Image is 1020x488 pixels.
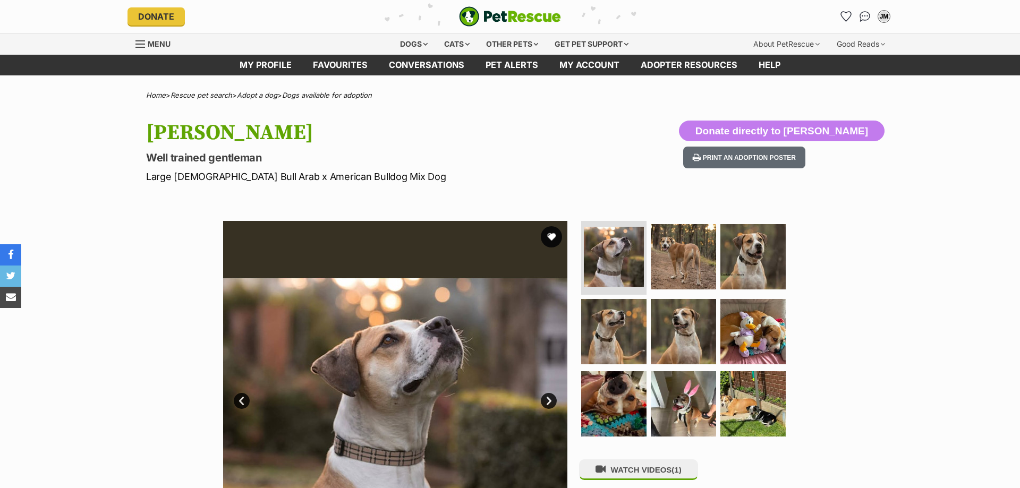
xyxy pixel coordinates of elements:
div: > > > [120,91,900,99]
a: My account [549,55,630,75]
img: Photo of Kenneth [720,224,786,289]
img: Photo of Kenneth [651,224,716,289]
a: PetRescue [459,6,561,27]
a: Favourites [302,55,378,75]
a: Donate [127,7,185,25]
a: Favourites [837,8,854,25]
div: Dogs [393,33,435,55]
button: Donate directly to [PERSON_NAME] [679,121,885,142]
div: Get pet support [547,33,636,55]
div: Good Reads [829,33,892,55]
a: Next [541,393,557,409]
ul: Account quick links [837,8,892,25]
a: Dogs available for adoption [282,91,372,99]
p: Large [DEMOGRAPHIC_DATA] Bull Arab x American Bulldog Mix Dog [146,169,596,184]
div: Other pets [479,33,546,55]
button: favourite [541,226,562,247]
a: Menu [135,33,178,53]
img: Photo of Kenneth [584,227,644,287]
a: Rescue pet search [171,91,232,99]
img: Photo of Kenneth [581,299,647,364]
a: Conversations [856,8,873,25]
a: Prev [234,393,250,409]
span: Menu [148,39,171,48]
div: Cats [437,33,477,55]
span: (1) [671,465,681,474]
img: Photo of Kenneth [720,299,786,364]
button: My account [875,8,892,25]
div: About PetRescue [746,33,827,55]
a: Adopter resources [630,55,748,75]
a: Adopt a dog [237,91,277,99]
a: conversations [378,55,475,75]
img: Photo of Kenneth [651,299,716,364]
button: Print an adoption poster [683,147,805,168]
img: Photo of Kenneth [720,371,786,436]
a: Pet alerts [475,55,549,75]
p: Well trained gentleman [146,150,596,165]
img: Photo of Kenneth [651,371,716,436]
a: Help [748,55,791,75]
h1: [PERSON_NAME] [146,121,596,145]
img: chat-41dd97257d64d25036548639549fe6c8038ab92f7586957e7f3b1b290dea8141.svg [860,11,871,22]
div: JM [879,11,889,22]
img: logo-e224e6f780fb5917bec1dbf3a21bbac754714ae5b6737aabdf751b685950b380.svg [459,6,561,27]
img: Photo of Kenneth [581,371,647,436]
button: WATCH VIDEOS(1) [579,459,698,480]
a: Home [146,91,166,99]
a: My profile [229,55,302,75]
